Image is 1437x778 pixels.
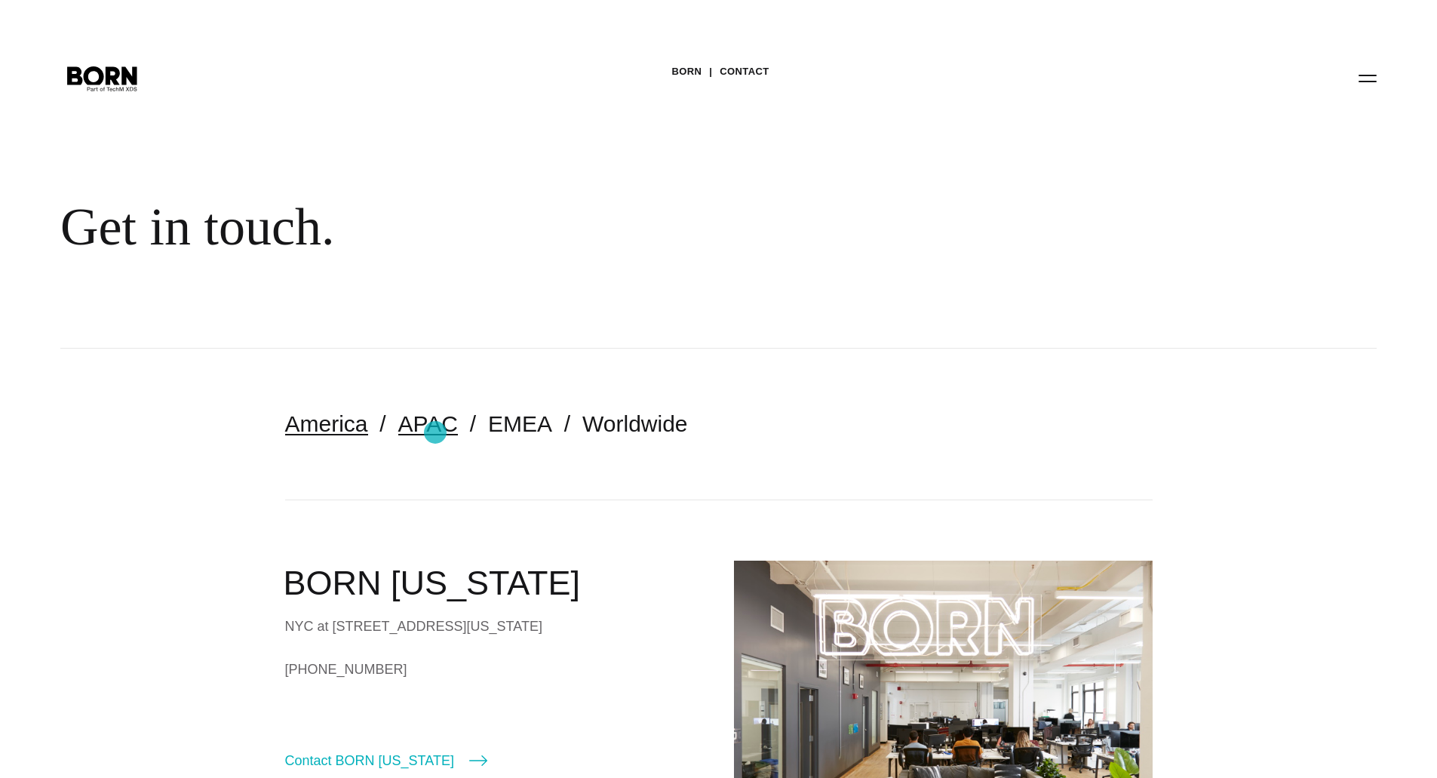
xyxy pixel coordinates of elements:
div: NYC at [STREET_ADDRESS][US_STATE] [285,615,704,638]
a: Contact [720,60,769,83]
a: [PHONE_NUMBER] [285,658,704,681]
a: Contact BORN [US_STATE] [285,750,487,771]
a: APAC [398,411,458,436]
a: America [285,411,368,436]
a: Worldwide [582,411,688,436]
a: EMEA [488,411,552,436]
div: Get in touch. [60,196,920,258]
a: BORN [671,60,702,83]
h2: BORN [US_STATE] [284,561,704,606]
button: Open [1349,62,1386,94]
